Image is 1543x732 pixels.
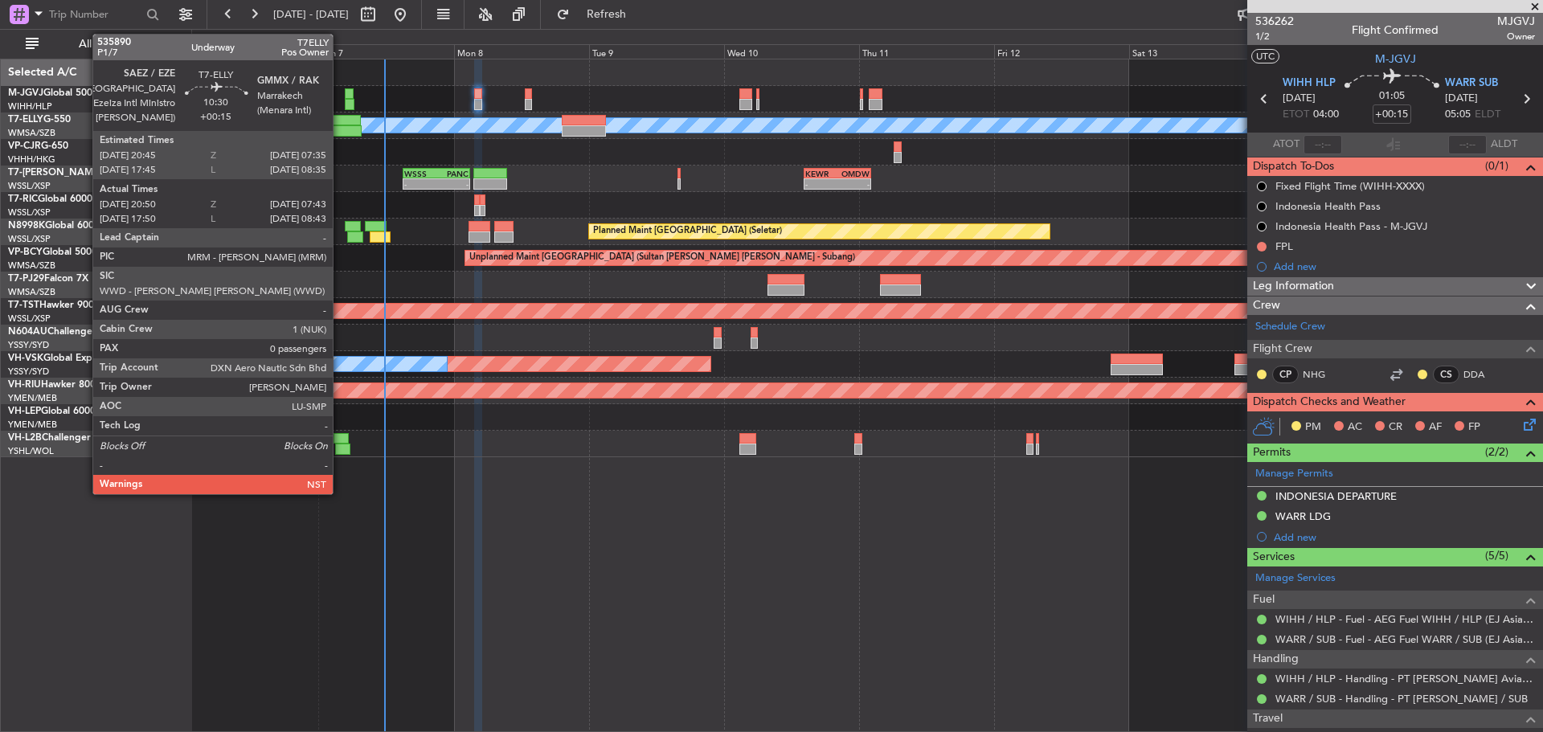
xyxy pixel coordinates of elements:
[194,32,222,46] div: [DATE]
[805,179,837,189] div: -
[8,168,101,178] span: T7-[PERSON_NAME]
[49,2,141,27] input: Trip Number
[8,221,100,231] a: N8998KGlobal 6000
[404,179,436,189] div: -
[8,115,71,125] a: T7-ELLYG-550
[8,327,117,337] a: N604AUChallenger 604
[8,354,43,363] span: VH-VSK
[1375,51,1416,67] span: M-JGVJ
[1273,137,1299,153] span: ATOT
[8,392,57,404] a: YMEN/MEB
[837,169,870,178] div: OMDW
[8,301,106,310] a: T7-TSTHawker 900XP
[8,339,49,351] a: YSSY/SYD
[1274,260,1535,273] div: Add new
[8,88,98,98] a: M-JGVJGlobal 5000
[8,419,57,431] a: YMEN/MEB
[8,327,47,337] span: N604AU
[8,127,55,139] a: WMSA/SZB
[1283,76,1336,92] span: WIHH HLP
[42,39,170,50] span: All Aircraft
[724,44,859,59] div: Wed 10
[1253,277,1334,296] span: Leg Information
[1445,107,1471,123] span: 05:05
[1253,444,1291,462] span: Permits
[8,141,68,151] a: VP-CJRG-650
[1272,366,1299,383] div: CP
[8,274,88,284] a: T7-PJ29Falcon 7X
[1445,76,1498,92] span: WARR SUB
[1255,30,1294,43] span: 1/2
[1275,509,1331,523] div: WARR LDG
[1497,13,1535,30] span: MJGVJ
[436,169,469,178] div: PANC
[1348,419,1362,436] span: AC
[1253,548,1295,566] span: Services
[859,44,994,59] div: Thu 11
[8,433,111,443] a: VH-L2BChallenger 604
[1251,49,1279,63] button: UTC
[1255,570,1336,587] a: Manage Services
[1283,107,1309,123] span: ETOT
[1253,393,1406,411] span: Dispatch Checks and Weather
[183,44,318,59] div: Sat 6
[1429,419,1442,436] span: AF
[1389,419,1402,436] span: CR
[8,274,44,284] span: T7-PJ29
[8,233,51,245] a: WSSL/XSP
[8,380,108,390] a: VH-RIUHawker 800XP
[8,407,41,416] span: VH-LEP
[1283,91,1316,107] span: [DATE]
[1275,199,1381,213] div: Indonesia Health Pass
[8,115,43,125] span: T7-ELLY
[8,168,156,178] a: T7-[PERSON_NAME]Global 7500
[589,44,724,59] div: Tue 9
[1253,591,1275,609] span: Fuel
[1275,692,1528,705] a: WARR / SUB - Handling - PT [PERSON_NAME] / SUB
[8,354,132,363] a: VH-VSKGlobal Express XRS
[8,407,96,416] a: VH-LEPGlobal 6000
[1275,612,1535,626] a: WIHH / HLP - Fuel - AEG Fuel WIHH / HLP (EJ Asia Only)
[1253,340,1312,358] span: Flight Crew
[1275,672,1535,685] a: WIHH / HLP - Handling - PT [PERSON_NAME] Aviasi WIHH / HLP
[1475,107,1500,123] span: ELDT
[436,179,469,189] div: -
[8,301,39,310] span: T7-TST
[1253,710,1283,728] span: Travel
[1304,135,1342,154] input: --:--
[994,44,1129,59] div: Fri 12
[1253,296,1280,315] span: Crew
[8,313,51,325] a: WSSL/XSP
[8,366,49,378] a: YSSY/SYD
[805,169,837,178] div: KEWR
[1497,30,1535,43] span: Owner
[454,44,589,59] div: Mon 8
[837,179,870,189] div: -
[318,44,453,59] div: Sun 7
[1303,367,1339,382] a: NHG
[1253,157,1334,176] span: Dispatch To-Dos
[8,153,55,166] a: VHHH/HKG
[1305,419,1321,436] span: PM
[8,380,41,390] span: VH-RIU
[8,88,43,98] span: M-JGVJ
[1352,22,1439,39] div: Flight Confirmed
[1313,107,1339,123] span: 04:00
[1485,547,1508,564] span: (5/5)
[1433,366,1459,383] div: CS
[8,207,51,219] a: WSSL/XSP
[1275,219,1427,233] div: Indonesia Health Pass - M-JGVJ
[273,7,349,22] span: [DATE] - [DATE]
[404,169,436,178] div: WSSS
[1485,444,1508,460] span: (2/2)
[8,445,54,457] a: YSHL/WOL
[1255,13,1294,30] span: 536262
[8,221,45,231] span: N8998K
[1255,466,1333,482] a: Manage Permits
[8,247,97,257] a: VP-BCYGlobal 5000
[1274,530,1535,544] div: Add new
[573,9,641,20] span: Refresh
[1275,239,1293,253] div: FPL
[8,286,55,298] a: WMSA/SZB
[1468,419,1480,436] span: FP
